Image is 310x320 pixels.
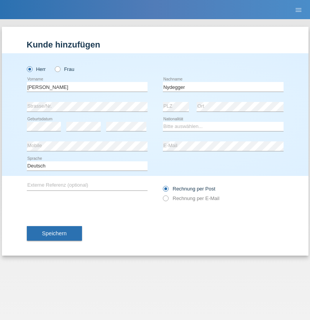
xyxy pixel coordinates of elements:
i: menu [295,6,302,14]
h1: Kunde hinzufügen [27,40,284,49]
label: Herr [27,66,46,72]
a: menu [291,7,306,12]
input: Herr [27,66,32,71]
span: Speichern [42,230,67,236]
label: Rechnung per E-Mail [163,195,220,201]
input: Frau [55,66,60,71]
input: Rechnung per E-Mail [163,195,168,205]
label: Rechnung per Post [163,186,215,192]
button: Speichern [27,226,82,241]
input: Rechnung per Post [163,186,168,195]
label: Frau [55,66,74,72]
